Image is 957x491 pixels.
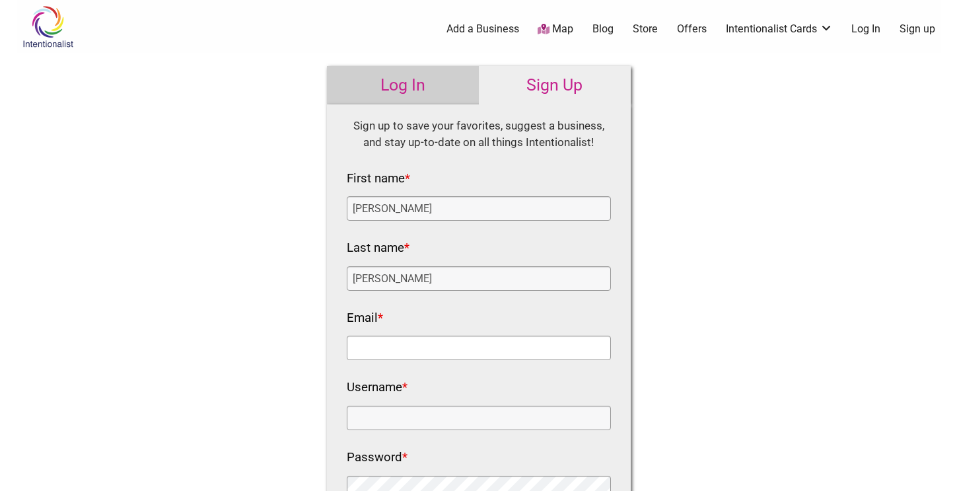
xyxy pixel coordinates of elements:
a: Blog [592,22,614,36]
a: Offers [677,22,707,36]
div: Sign up to save your favorites, suggest a business, and stay up-to-date on all things Intentional... [347,118,611,151]
label: Last name [347,237,409,260]
img: Intentionalist [17,5,79,48]
label: Username [347,377,408,399]
a: Sign up [900,22,935,36]
label: Email [347,307,383,330]
a: Map [538,22,573,37]
a: Intentionalist Cards [726,22,833,36]
label: Password [347,447,408,469]
label: First name [347,168,410,190]
a: Add a Business [446,22,519,36]
a: Log In [851,22,880,36]
a: Store [633,22,658,36]
a: Sign Up [479,66,631,104]
a: Log In [327,66,479,104]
